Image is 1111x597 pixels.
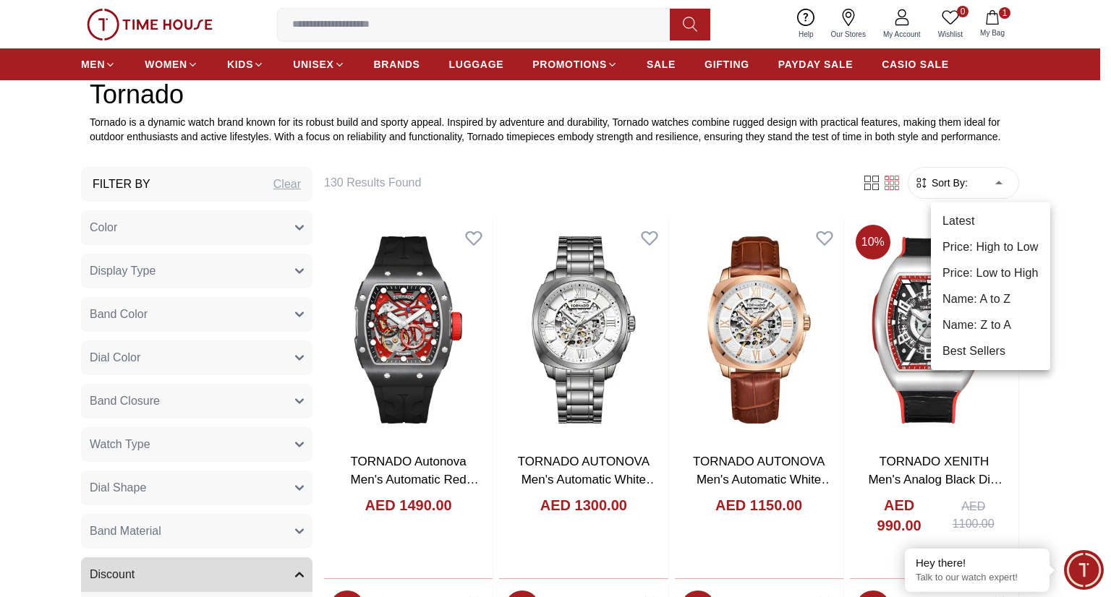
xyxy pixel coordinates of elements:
div: Hey there! [916,556,1039,570]
li: Price: High to Low [931,234,1050,260]
li: Name: A to Z [931,286,1050,312]
li: Best Sellers [931,338,1050,364]
li: Name: Z to A [931,312,1050,338]
li: Price: Low to High [931,260,1050,286]
div: Chat Widget [1064,550,1104,590]
p: Talk to our watch expert! [916,572,1039,584]
li: Latest [931,208,1050,234]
